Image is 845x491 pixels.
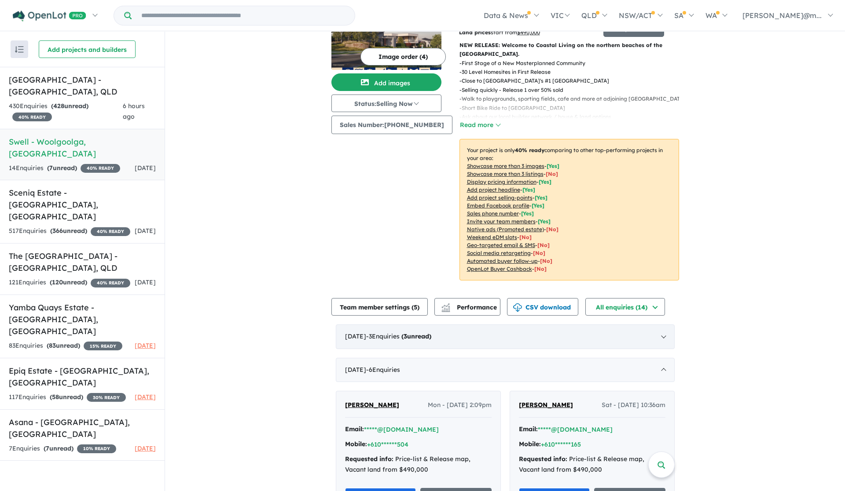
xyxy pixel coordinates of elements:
[135,278,156,286] span: [DATE]
[515,147,544,153] b: 40 % ready
[135,227,156,235] span: [DATE]
[404,332,407,340] span: 3
[9,392,126,403] div: 117 Enquir ies
[9,136,156,160] h5: Swell - Woolgoolga , [GEOGRAPHIC_DATA]
[467,234,517,240] u: Weekend eDM slots
[540,258,552,264] span: [No]
[366,366,400,374] span: - 6 Enquir ies
[81,164,120,173] span: 40 % READY
[414,303,417,311] span: 5
[459,104,686,113] p: - Short Bike Ride to [GEOGRAPHIC_DATA]
[133,6,353,25] input: Try estate name, suburb, builder or developer
[52,393,59,401] span: 58
[434,298,500,316] button: Performance
[91,279,130,287] span: 40 % READY
[459,86,686,95] p: - Selling quickly - Release 1 over 50% sold
[742,11,822,20] span: [PERSON_NAME]@m...
[135,342,156,349] span: [DATE]
[519,400,573,411] a: [PERSON_NAME]
[459,120,501,130] button: Read more
[459,95,686,103] p: - Walk to playgrounds, sporting fields, cafe and more at adjoining [GEOGRAPHIC_DATA]
[459,28,597,37] p: start from
[84,342,122,350] span: 15 % READY
[441,303,449,308] img: line-chart.svg
[345,454,492,475] div: Price-list & Release map, Vacant land from $490,000
[77,444,116,453] span: 10 % READY
[467,226,544,233] u: Native ads (Promoted estate)
[360,48,446,65] button: Image order (4)
[9,444,116,454] div: 7 Enquir ies
[459,76,686,85] p: - Close to [GEOGRAPHIC_DATA]'s #1 [GEOGRAPHIC_DATA]
[9,277,130,288] div: 121 Enquir ies
[345,455,393,463] strong: Requested info:
[39,40,136,58] button: Add projects and builders
[50,227,87,235] strong: ( unread)
[547,163,559,169] span: [ Yes ]
[345,401,399,409] span: [PERSON_NAME]
[91,227,130,236] span: 40 % READY
[336,324,675,349] div: [DATE]
[459,59,686,68] p: - First Stage of a New Masterplanned Community
[467,242,535,248] u: Geo-targeted email & SMS
[467,194,533,201] u: Add project selling-points
[15,46,24,53] img: sort.svg
[9,341,122,351] div: 83 Enquir ies
[602,400,665,411] span: Sat - [DATE] 10:36am
[53,102,64,110] span: 428
[49,164,53,172] span: 7
[441,306,450,312] img: bar-chart.svg
[537,242,550,248] span: [No]
[467,250,531,256] u: Social media retargeting
[513,303,522,312] img: download icon
[519,454,665,475] div: Price-list & Release map, Vacant land from $490,000
[9,226,130,236] div: 517 Enquir ies
[519,401,573,409] span: [PERSON_NAME]
[522,186,535,193] span: [ Yes ]
[459,41,679,59] p: NEW RELEASE: Welcome to Coastal Living on the northern beaches of the [GEOGRAPHIC_DATA].
[331,298,428,316] button: Team member settings (5)
[546,171,558,177] span: [ No ]
[9,302,156,337] h5: Yamba Quays Estate - [GEOGRAPHIC_DATA] , [GEOGRAPHIC_DATA]
[135,164,156,172] span: [DATE]
[87,393,126,402] span: 30 % READY
[519,234,532,240] span: [No]
[9,74,156,98] h5: [GEOGRAPHIC_DATA] - [GEOGRAPHIC_DATA] , QLD
[521,210,534,217] span: [ Yes ]
[345,440,367,448] strong: Mobile:
[52,227,63,235] span: 366
[123,102,145,120] span: 6 hours ago
[331,4,441,70] img: Swell - Woolgoolga
[467,218,536,225] u: Invite your team members
[467,186,520,193] u: Add project headline
[467,258,538,264] u: Automated buyer follow-up
[467,171,544,177] u: Showcase more than 3 listings
[9,416,156,440] h5: Asana - [GEOGRAPHIC_DATA] , [GEOGRAPHIC_DATA]
[336,358,675,382] div: [DATE]
[519,455,567,463] strong: Requested info:
[331,95,441,112] button: Status:Selling Now
[534,266,547,272] span: [No]
[331,116,452,134] button: Sales Number:[PHONE_NUMBER]
[507,298,578,316] button: CSV download
[535,194,547,201] span: [ Yes ]
[443,303,497,311] span: Performance
[467,163,544,169] u: Showcase more than 3 images
[46,444,49,452] span: 7
[519,425,538,433] strong: Email:
[467,202,529,209] u: Embed Facebook profile
[9,163,120,174] div: 14 Enquir ies
[47,164,77,172] strong: ( unread)
[50,278,87,286] strong: ( unread)
[12,113,52,121] span: 40 % READY
[459,68,686,76] p: - 30 Level Homesites in First Release
[135,393,156,401] span: [DATE]
[539,178,551,185] span: [ Yes ]
[401,332,431,340] strong: ( unread)
[467,210,519,217] u: Sales phone number
[345,400,399,411] a: [PERSON_NAME]
[345,425,364,433] strong: Email:
[428,400,492,411] span: Mon - [DATE] 2:09pm
[532,202,544,209] span: [ Yes ]
[459,139,679,280] p: Your project is only comparing to other top-performing projects in your area: - - - - - - - - - -...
